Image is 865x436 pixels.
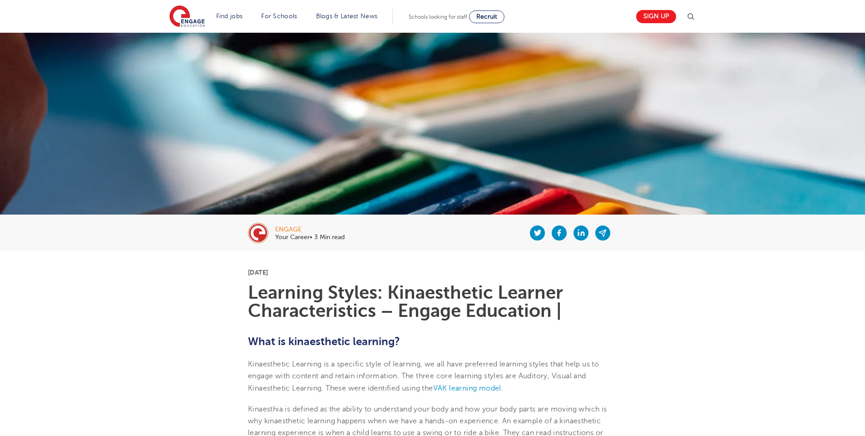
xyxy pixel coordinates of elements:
span: Kinaesthetic Learning is a specific style of learning, we all have preferred learning styles that... [248,360,599,392]
span: These were identified using the [326,384,433,392]
a: Find jobs [216,13,243,20]
img: Engage Education [169,5,205,28]
span: Recruit [476,13,497,20]
a: For Schools [261,13,297,20]
h1: Learning Styles: Kinaesthetic Learner Characteristics – Engage Education | [248,284,617,320]
span: Kinaesthia is defined as the ability to understand your body and how your body parts are moving w... [248,405,607,425]
p: [DATE] [248,269,617,276]
a: VAK learning model [433,384,501,392]
span: . [501,384,503,392]
p: Your Career• 3 Min read [275,234,345,241]
a: Blogs & Latest News [316,13,378,20]
a: Recruit [469,10,504,23]
div: engage [275,226,345,233]
span: Schools looking for staff [409,14,467,20]
a: Sign up [636,10,676,23]
h2: What is kinaesthetic learning? [248,334,617,349]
